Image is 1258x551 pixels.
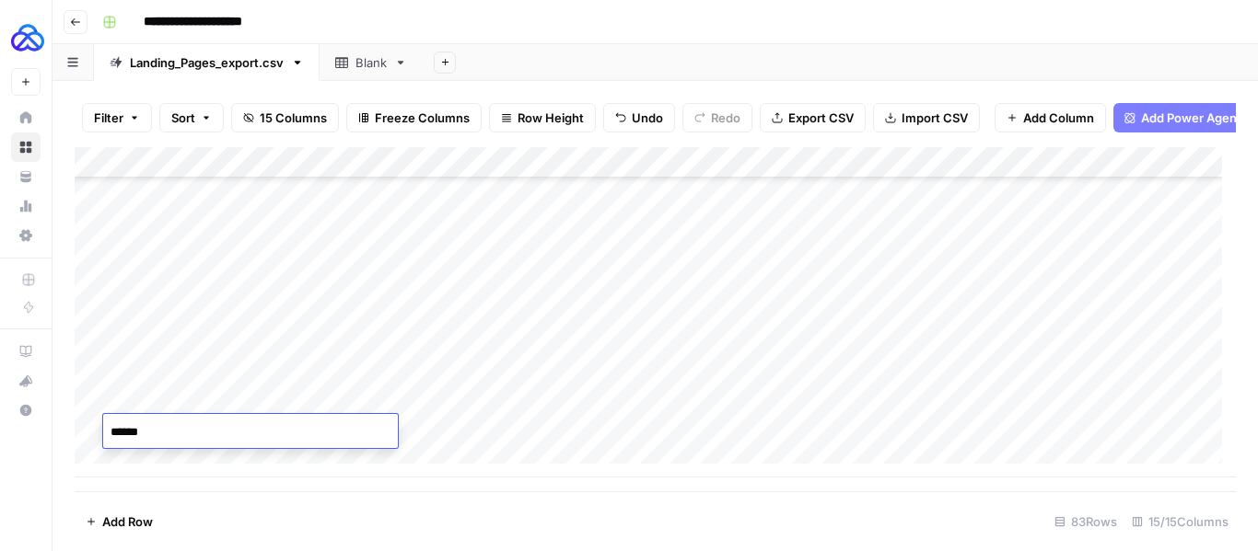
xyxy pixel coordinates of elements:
a: AirOps Academy [11,337,41,366]
span: Freeze Columns [375,109,470,127]
button: Add Row [75,507,164,536]
span: Add Power Agent [1141,109,1241,127]
span: Add Row [102,512,153,531]
a: Browse [11,132,41,162]
span: Filter [94,109,123,127]
div: Blank [355,53,387,72]
a: Home [11,103,41,132]
button: Add Column [995,103,1106,132]
span: Undo [632,109,663,127]
a: Settings [11,221,41,250]
button: Import CSV [873,103,980,132]
span: Redo [711,109,740,127]
div: 15/15 Columns [1124,507,1236,536]
div: Landing_Pages_export.csv [130,53,284,72]
button: Add Power Agent [1113,103,1252,132]
button: Redo [682,103,752,132]
button: Help + Support [11,396,41,425]
button: Row Height [489,103,596,132]
a: Blank [320,44,423,81]
button: Undo [603,103,675,132]
span: Add Column [1023,109,1094,127]
div: What's new? [12,367,40,395]
span: Row Height [518,109,584,127]
button: Filter [82,103,152,132]
button: Export CSV [760,103,866,132]
button: Sort [159,103,224,132]
button: Freeze Columns [346,103,482,132]
a: Usage [11,191,41,221]
span: Sort [171,109,195,127]
button: What's new? [11,366,41,396]
div: 83 Rows [1047,507,1124,536]
a: Landing_Pages_export.csv [94,44,320,81]
a: Your Data [11,162,41,191]
img: AUQ Logo [11,21,44,54]
span: 15 Columns [260,109,327,127]
span: Import CSV [902,109,968,127]
span: Export CSV [788,109,854,127]
button: 15 Columns [231,103,339,132]
button: Workspace: AUQ [11,15,41,61]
